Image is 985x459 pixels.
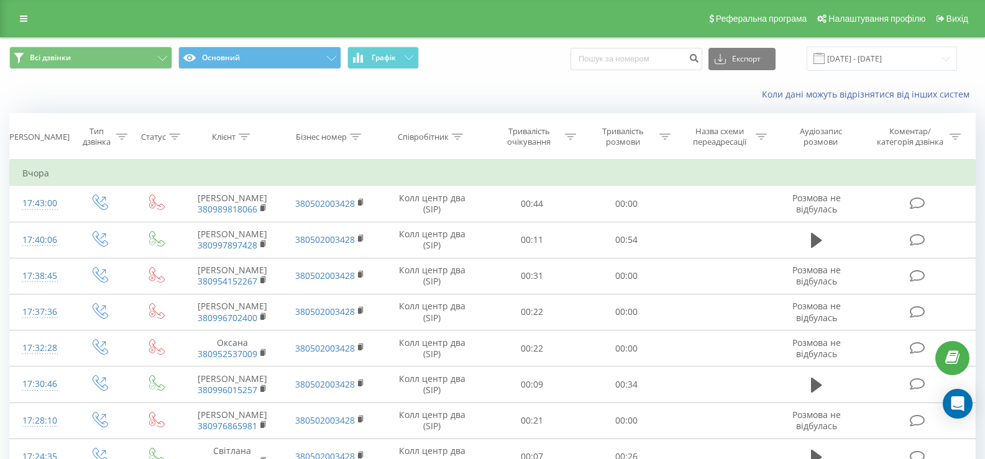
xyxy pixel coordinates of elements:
div: Бізнес номер [296,132,347,142]
span: Розмова не відбулась [792,264,841,287]
td: Колл центр два (SIP) [379,222,485,258]
td: Колл центр два (SIP) [379,330,485,366]
span: Розмова не відбулась [792,300,841,323]
div: Статус [141,132,166,142]
a: 380976865981 [198,420,257,432]
td: Колл центр два (SIP) [379,258,485,294]
div: 17:28:10 [22,409,58,433]
td: 00:00 [579,402,674,439]
span: Розмова не відбулась [792,409,841,432]
span: Графік [372,53,396,62]
a: 380502003428 [295,342,355,354]
span: Розмова не відбулась [792,337,841,360]
a: Коли дані можуть відрізнятися вiд інших систем [762,88,976,100]
div: Аудіозапис розмови [782,126,859,147]
div: Тривалість очікування [496,126,562,147]
td: 00:00 [579,258,674,294]
a: 380996702400 [198,312,257,324]
a: 380502003428 [295,198,355,209]
div: 17:38:45 [22,264,58,288]
td: 00:44 [485,186,579,222]
td: 00:22 [485,330,579,366]
td: 00:34 [579,366,674,402]
span: Всі дзвінки [30,53,71,63]
td: Колл центр два (SIP) [379,294,485,330]
div: Тип дзвінка [81,126,112,147]
a: 380989818066 [198,203,257,215]
div: Коментар/категорія дзвінка [874,126,946,147]
td: 00:21 [485,402,579,439]
td: Колл центр два (SIP) [379,366,485,402]
td: 00:00 [579,186,674,222]
div: Тривалість розмови [590,126,656,147]
td: Колл центр два (SIP) [379,402,485,439]
div: 17:30:46 [22,372,58,396]
a: 380996015257 [198,384,257,396]
td: 00:00 [579,294,674,330]
div: 17:37:36 [22,300,58,324]
td: 00:00 [579,330,674,366]
button: Експорт [708,48,776,70]
td: [PERSON_NAME] [183,222,282,258]
a: 380502003428 [295,270,355,281]
td: 00:22 [485,294,579,330]
span: Вихід [946,14,968,24]
td: 00:11 [485,222,579,258]
td: Колл центр два (SIP) [379,186,485,222]
button: Основний [178,47,341,69]
td: 00:54 [579,222,674,258]
div: Назва схеми переадресації [686,126,753,147]
td: 00:31 [485,258,579,294]
td: 00:09 [485,366,579,402]
a: 380952537009 [198,348,257,360]
button: Графік [347,47,419,69]
a: 380502003428 [295,378,355,390]
div: 17:32:28 [22,336,58,360]
td: Вчора [10,161,976,186]
a: 380954152267 [198,275,257,287]
td: [PERSON_NAME] [183,366,282,402]
div: 17:43:00 [22,191,58,216]
button: Всі дзвінки [9,47,172,69]
td: Оксана [183,330,282,366]
span: Налаштування профілю [828,14,925,24]
div: Open Intercom Messenger [943,389,973,419]
div: 17:40:06 [22,228,58,252]
div: Клієнт [212,132,236,142]
td: [PERSON_NAME] [183,186,282,222]
input: Пошук за номером [570,48,702,70]
span: Розмова не відбулась [792,192,841,215]
a: 380502003428 [295,306,355,317]
a: 380997897428 [198,239,257,251]
div: Співробітник [398,132,449,142]
div: [PERSON_NAME] [7,132,70,142]
td: [PERSON_NAME] [183,402,282,439]
span: Реферальна програма [716,14,807,24]
a: 380502003428 [295,414,355,426]
td: [PERSON_NAME] [183,294,282,330]
a: 380502003428 [295,234,355,245]
td: [PERSON_NAME] [183,258,282,294]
